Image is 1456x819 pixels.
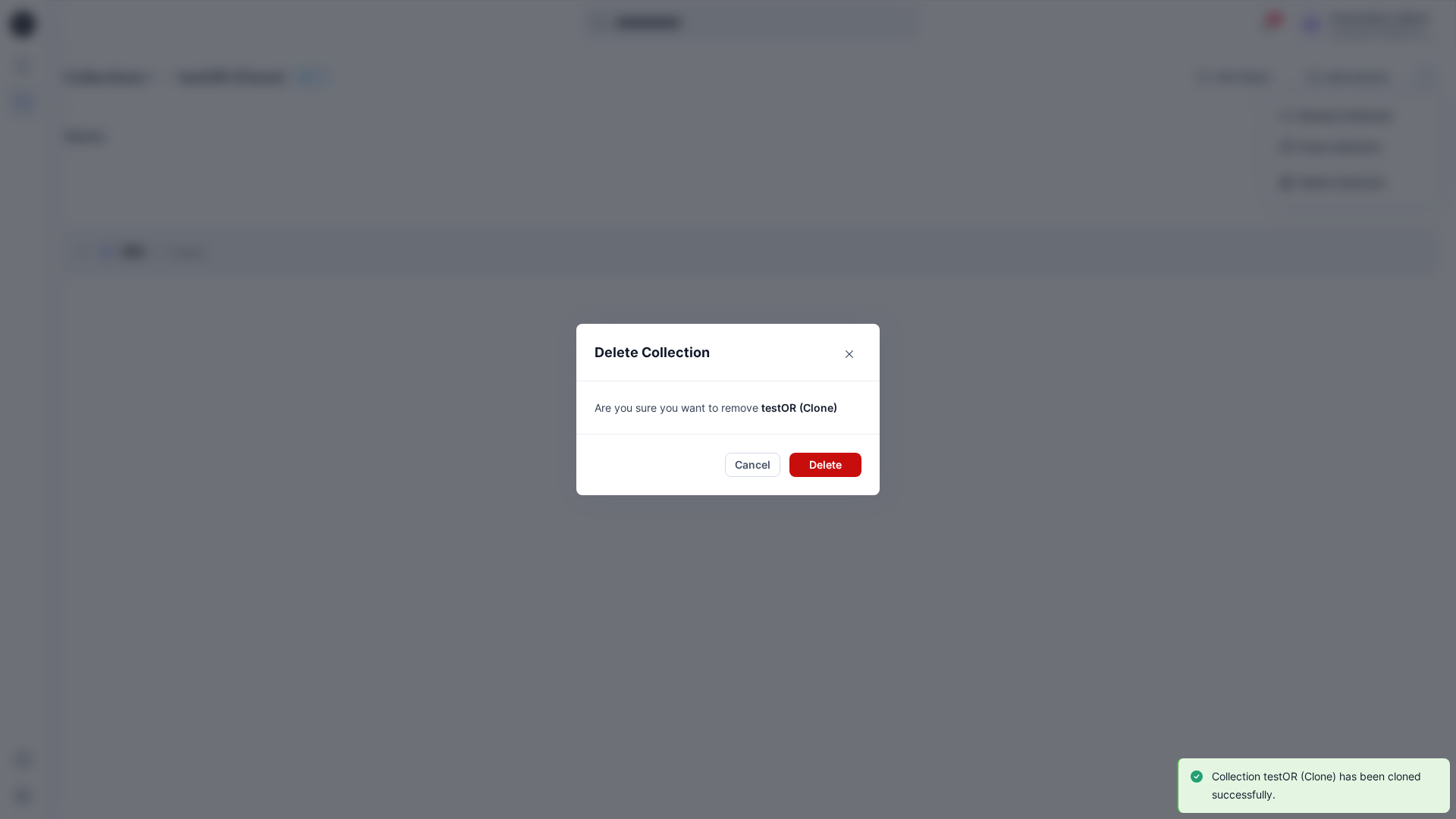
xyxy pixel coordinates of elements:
[1171,752,1456,819] div: Notifications-bottom-right
[789,453,861,477] button: Delete
[761,401,837,414] span: testOR (Clone)
[576,324,880,381] header: Delete Collection
[1212,767,1435,804] p: Collection testOR (Clone) has been cloned successfully.
[837,342,861,366] button: Close
[595,400,861,416] p: Are you sure you want to remove
[725,453,780,477] button: Cancel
